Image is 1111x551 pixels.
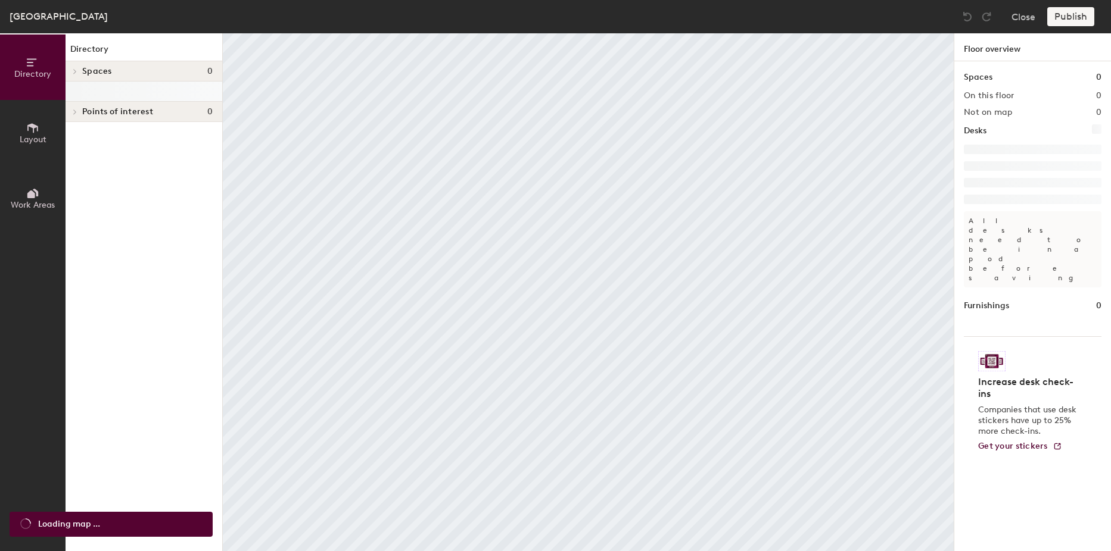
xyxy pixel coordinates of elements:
[964,211,1101,287] p: All desks need to be in a pod before saving
[964,71,992,84] h1: Spaces
[1012,7,1035,26] button: Close
[11,200,55,210] span: Work Areas
[954,33,1111,61] h1: Floor overview
[1096,299,1101,312] h1: 0
[82,67,112,76] span: Spaces
[10,9,108,24] div: [GEOGRAPHIC_DATA]
[38,518,100,531] span: Loading map ...
[20,134,46,145] span: Layout
[978,405,1080,437] p: Companies that use desk stickers have up to 25% more check-ins.
[207,67,213,76] span: 0
[978,376,1080,400] h4: Increase desk check-ins
[978,441,1048,451] span: Get your stickers
[66,43,222,61] h1: Directory
[1096,108,1101,117] h2: 0
[964,124,986,137] h1: Desks
[1096,71,1101,84] h1: 0
[964,91,1014,101] h2: On this floor
[223,33,954,551] canvas: Map
[1096,91,1101,101] h2: 0
[981,11,992,23] img: Redo
[82,107,153,117] span: Points of interest
[978,351,1006,371] img: Sticker logo
[14,69,51,79] span: Directory
[978,442,1062,452] a: Get your stickers
[964,108,1012,117] h2: Not on map
[961,11,973,23] img: Undo
[207,107,213,117] span: 0
[964,299,1009,312] h1: Furnishings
